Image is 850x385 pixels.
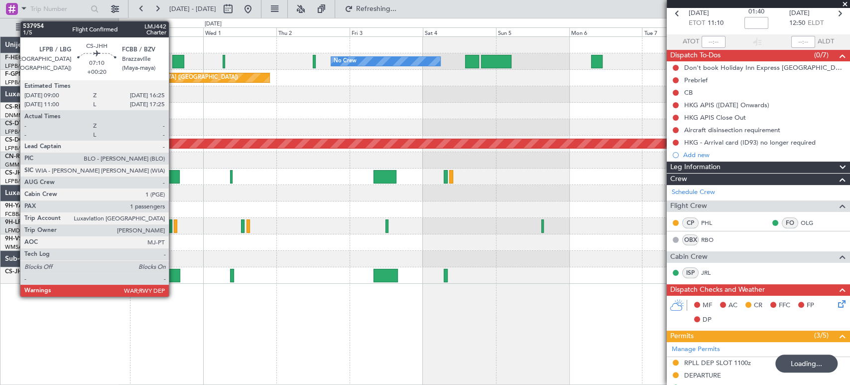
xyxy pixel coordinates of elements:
[5,154,28,160] span: CN-RAK
[5,121,60,127] a: CS-DTRFalcon 2000
[682,234,699,245] div: OBX
[670,162,721,173] span: Leg Information
[5,170,60,176] a: CS-JHHGlobal 6000
[814,50,829,60] span: (0/7)
[5,269,78,275] a: CS-JHH (SUB)Global 6000
[340,1,400,17] button: Refreshing...
[779,301,790,311] span: FFC
[350,27,423,36] div: Fri 3
[569,27,642,36] div: Mon 6
[701,235,724,244] a: RBO
[81,70,238,85] div: Planned Maint [GEOGRAPHIC_DATA] ([GEOGRAPHIC_DATA])
[808,18,824,28] span: ELDT
[670,50,721,61] span: Dispatch To-Dos
[5,203,27,209] span: 9H-YAA
[5,154,62,160] a: CN-RAKGlobal 6000
[684,359,751,367] div: RPLL DEP SLOT 1100z
[670,331,694,342] span: Permits
[5,236,57,242] a: 9H-VSLKFalcon 7X
[5,243,34,251] a: WMSA/SZB
[684,88,693,97] div: CB
[789,8,810,18] span: [DATE]
[672,345,720,355] a: Manage Permits
[169,4,216,13] span: [DATE] - [DATE]
[5,137,28,143] span: CS-DOU
[782,217,798,228] div: FO
[5,210,31,218] a: FCBB/BZV
[355,5,397,12] span: Refreshing...
[754,301,762,311] span: CR
[130,27,203,36] div: Tue 30
[701,218,724,227] a: PHL
[5,104,64,110] a: CS-RRCFalcon 900LX
[689,18,705,28] span: ETOT
[684,371,721,380] div: DEPARTURE
[670,174,687,185] span: Crew
[670,251,708,263] span: Cabin Crew
[334,54,357,69] div: No Crew
[423,27,496,36] div: Sat 4
[276,27,350,36] div: Thu 2
[748,7,764,17] span: 01:40
[684,76,708,84] div: Prebrief
[703,315,712,325] span: DP
[5,227,34,234] a: LFMD/CEQ
[789,18,805,28] span: 12:50
[682,217,699,228] div: CP
[496,27,569,36] div: Sun 5
[684,126,780,134] div: Aircraft disinsection requirement
[684,101,769,109] div: HKG APIS ([DATE] Onwards)
[5,71,26,77] span: F-GPNJ
[5,161,39,169] a: GMMN/CMN
[5,219,25,225] span: 9H-LPZ
[684,63,845,72] div: Don't book Holiday Inn Express [GEOGRAPHIC_DATA] [GEOGRAPHIC_DATA]
[5,71,64,77] a: F-GPNJFalcon 900EX
[670,200,707,212] span: Flight Crew
[801,218,823,227] a: OLG
[689,8,709,18] span: [DATE]
[203,27,276,36] div: Wed 1
[5,55,54,61] a: F-HECDFalcon 7X
[683,37,699,47] span: ATOT
[5,112,36,119] a: DNMM/LOS
[30,1,88,16] input: Trip Number
[5,170,26,176] span: CS-JHH
[5,79,31,86] a: LFPB/LBG
[684,138,816,147] div: HKG - Arrival card (ID93) no longer required
[807,301,814,311] span: FP
[5,62,31,70] a: LFPB/LBG
[26,24,105,31] span: All Aircraft
[670,284,765,296] span: Dispatch Checks and Weather
[702,36,726,48] input: --:--
[818,37,834,47] span: ALDT
[5,178,31,185] a: LFPB/LBG
[729,301,737,311] span: AC
[5,219,57,225] a: 9H-LPZLegacy 500
[205,20,222,28] div: [DATE]
[814,330,829,341] span: (3/5)
[703,301,712,311] span: MF
[5,121,26,127] span: CS-DTR
[5,145,31,152] a: LFPB/LBG
[775,355,838,373] div: Loading...
[708,18,724,28] span: 11:10
[672,188,715,197] a: Schedule Crew
[11,19,108,35] button: All Aircraft
[684,113,746,122] div: HKG APIS Close Out
[642,27,715,36] div: Tue 7
[682,267,699,278] div: ISP
[5,137,62,143] a: CS-DOUGlobal 6500
[5,128,31,136] a: LFPB/LBG
[5,236,29,242] span: 9H-VSLK
[5,104,26,110] span: CS-RRC
[5,55,27,61] span: F-HECD
[5,269,44,275] span: CS-JHH (SUB)
[701,268,724,277] a: JRL
[121,20,137,28] div: [DATE]
[683,151,845,159] div: Add new
[5,203,61,209] a: 9H-YAAGlobal 5000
